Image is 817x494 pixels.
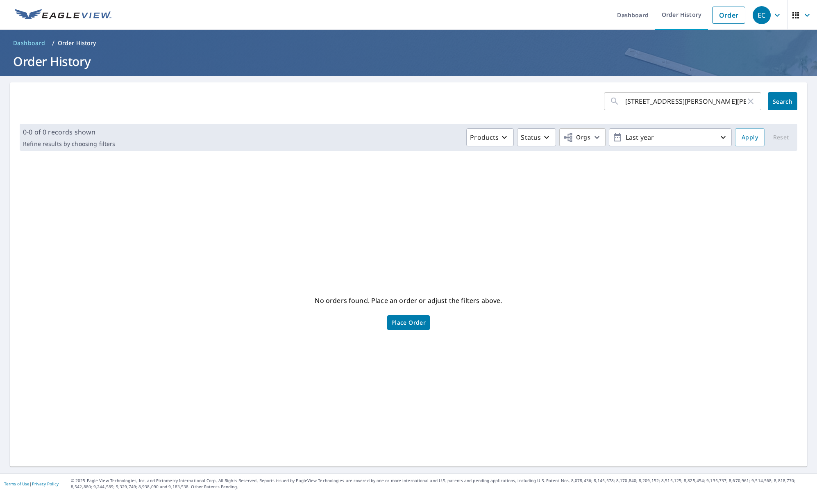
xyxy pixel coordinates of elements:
a: Privacy Policy [32,481,59,487]
p: Products [470,132,499,142]
span: Dashboard [13,39,45,47]
img: EV Logo [15,9,111,21]
p: Status [521,132,541,142]
div: EC [753,6,771,24]
p: 0-0 of 0 records shown [23,127,115,137]
button: Search [768,92,797,110]
button: Orgs [559,128,606,146]
a: Terms of Use [4,481,30,487]
a: Order [712,7,745,24]
p: Refine results by choosing filters [23,140,115,148]
p: Last year [622,130,718,145]
span: Apply [742,132,758,143]
p: | [4,481,59,486]
input: Address, Report #, Claim ID, etc. [625,90,746,113]
span: Search [774,98,791,105]
p: © 2025 Eagle View Technologies, Inc. and Pictometry International Corp. All Rights Reserved. Repo... [71,478,813,490]
h1: Order History [10,53,807,70]
button: Products [466,128,514,146]
span: Orgs [563,132,590,143]
p: No orders found. Place an order or adjust the filters above. [315,294,502,307]
button: Apply [735,128,765,146]
a: Dashboard [10,36,49,50]
p: Order History [58,39,96,47]
li: / [52,38,54,48]
nav: breadcrumb [10,36,807,50]
a: Place Order [387,315,430,330]
button: Last year [609,128,732,146]
span: Place Order [391,321,426,325]
button: Status [517,128,556,146]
